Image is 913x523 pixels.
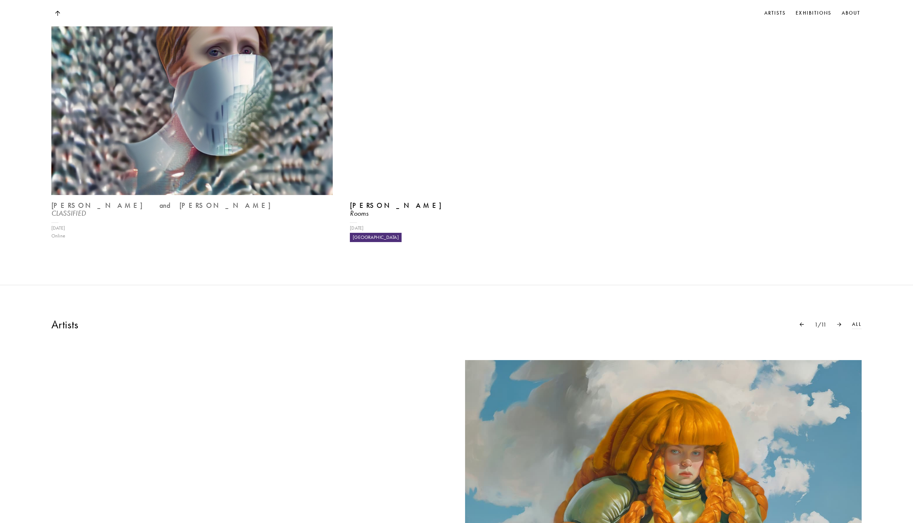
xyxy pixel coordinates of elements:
div: [DATE] [51,224,333,232]
a: About [840,8,862,19]
a: Exhibitions [794,8,833,19]
h3: Artists [51,317,78,332]
img: Top [55,11,60,16]
div: [DATE] [350,224,631,232]
b: [PERSON_NAME] [350,201,454,210]
img: Arrow Pointer [837,322,841,326]
img: Arrow Pointer [800,322,804,326]
b: [PERSON_NAME] and [PERSON_NAME] [51,201,283,210]
a: Artists [763,8,787,19]
div: [GEOGRAPHIC_DATA] [350,233,401,242]
div: Online [51,232,333,240]
i: Rooms [350,209,368,217]
p: 1 / 11 [815,321,826,329]
a: All [852,321,862,328]
i: CLASSIFIED [51,209,86,217]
